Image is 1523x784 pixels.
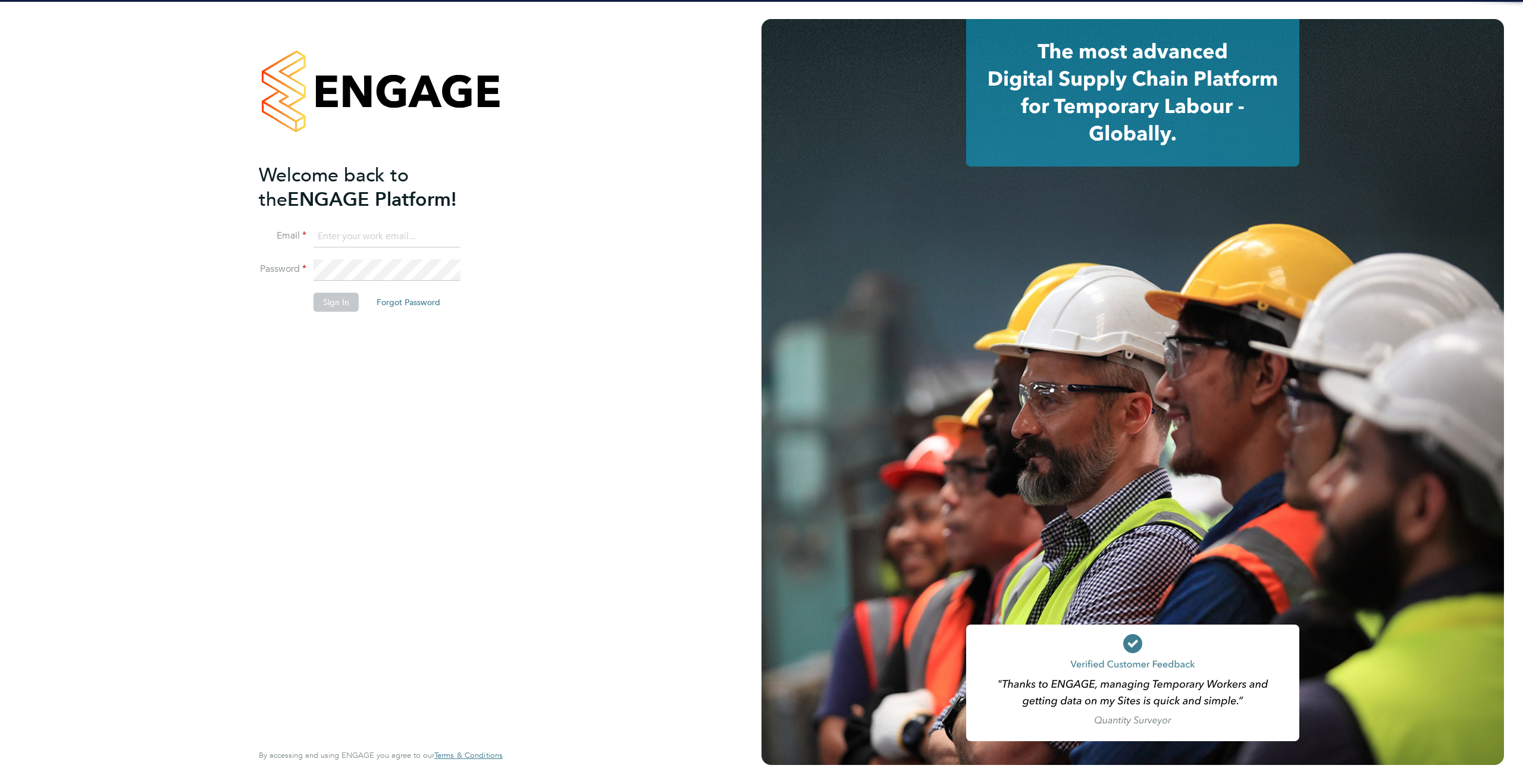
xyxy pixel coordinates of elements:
[367,293,450,312] button: Forgot Password
[314,226,460,247] input: Enter your work email...
[259,750,503,760] span: By accessing and using ENGAGE you agree to our
[259,263,306,275] label: Password
[314,293,359,312] button: Sign In
[259,164,409,211] span: Welcome back to the
[259,163,491,212] h2: ENGAGE Platform!
[434,750,503,760] span: Terms & Conditions
[434,751,503,760] a: Terms & Conditions
[259,230,306,242] label: Email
